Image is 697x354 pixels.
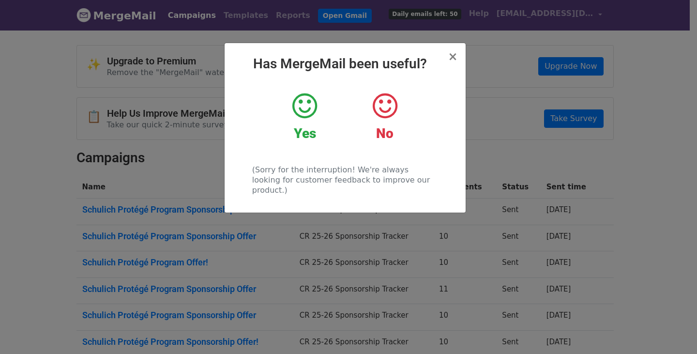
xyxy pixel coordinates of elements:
[252,165,438,195] p: (Sorry for the interruption! We're always looking for customer feedback to improve our product.)
[232,56,458,72] h2: Has MergeMail been useful?
[294,125,316,141] strong: Yes
[376,125,394,141] strong: No
[448,50,457,63] span: ×
[448,51,457,62] button: Close
[272,92,337,142] a: Yes
[352,92,417,142] a: No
